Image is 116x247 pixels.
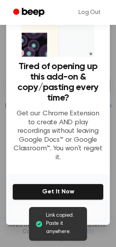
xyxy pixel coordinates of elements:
[12,205,104,220] button: No Thanks
[46,212,81,236] span: Link copied. Paste it anywhere.
[12,61,104,103] h3: Tired of opening up this add-on & copy/pasting every time?
[12,184,104,200] button: Get It Now
[12,110,104,162] p: Get our Chrome Extension to create AND play recordings without leaving Google Docs™ or Google Cla...
[71,3,108,22] a: Log Out
[8,5,51,20] a: Beep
